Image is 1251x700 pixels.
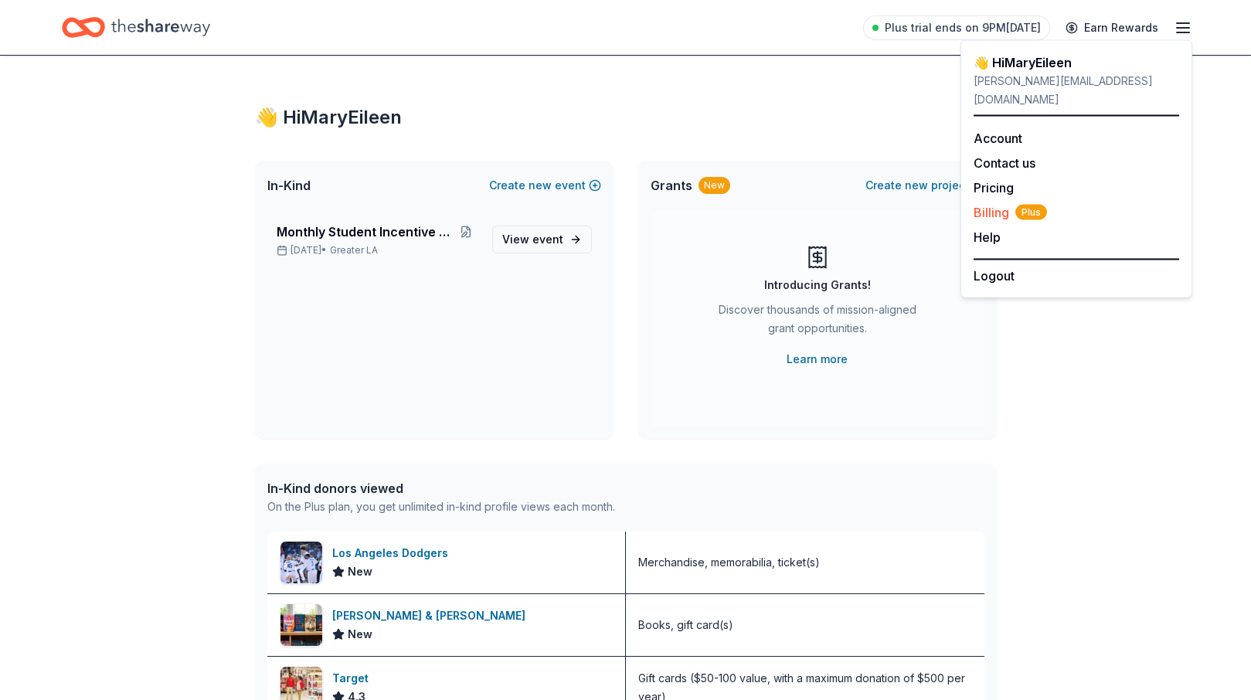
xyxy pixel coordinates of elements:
button: Help [974,228,1001,246]
div: Introducing Grants! [764,276,871,294]
a: Account [974,131,1022,146]
span: Billing [974,203,1047,222]
div: In-Kind donors viewed [267,479,615,498]
span: View [502,230,563,249]
a: Earn Rewards [1056,14,1168,42]
a: Learn more [787,350,848,369]
a: View event [492,226,592,253]
span: Monthly Student Incentive Raffles [277,223,454,241]
span: In-Kind [267,176,311,195]
img: Image for Barnes & Noble [280,604,322,646]
div: New [699,177,730,194]
span: Plus trial ends on 9PM[DATE] [885,19,1041,37]
div: Merchandise, memorabilia, ticket(s) [638,553,820,572]
button: Logout [974,267,1015,285]
button: Createnewevent [489,176,601,195]
a: Pricing [974,180,1014,195]
span: New [348,625,372,644]
a: Home [62,9,210,46]
button: BillingPlus [974,203,1047,222]
a: Plus trial ends on 9PM[DATE] [863,15,1050,40]
p: [DATE] • [277,244,480,257]
div: Los Angeles Dodgers [332,544,454,562]
span: new [529,176,552,195]
button: Contact us [974,154,1035,172]
div: Books, gift card(s) [638,616,733,634]
span: New [348,562,372,581]
div: On the Plus plan, you get unlimited in-kind profile views each month. [267,498,615,516]
div: 👋 Hi MaryEileen [974,53,1179,72]
div: [PERSON_NAME] & [PERSON_NAME] [332,607,532,625]
span: new [905,176,928,195]
span: event [532,233,563,246]
span: Plus [1015,205,1047,220]
div: Discover thousands of mission-aligned grant opportunities. [712,301,923,344]
button: Createnewproject [865,176,984,195]
img: Image for Los Angeles Dodgers [280,542,322,583]
span: Greater LA [330,244,378,257]
div: 👋 Hi MaryEileen [255,105,997,130]
div: [PERSON_NAME][EMAIL_ADDRESS][DOMAIN_NAME] [974,72,1179,109]
div: Target [332,669,375,688]
span: Grants [651,176,692,195]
